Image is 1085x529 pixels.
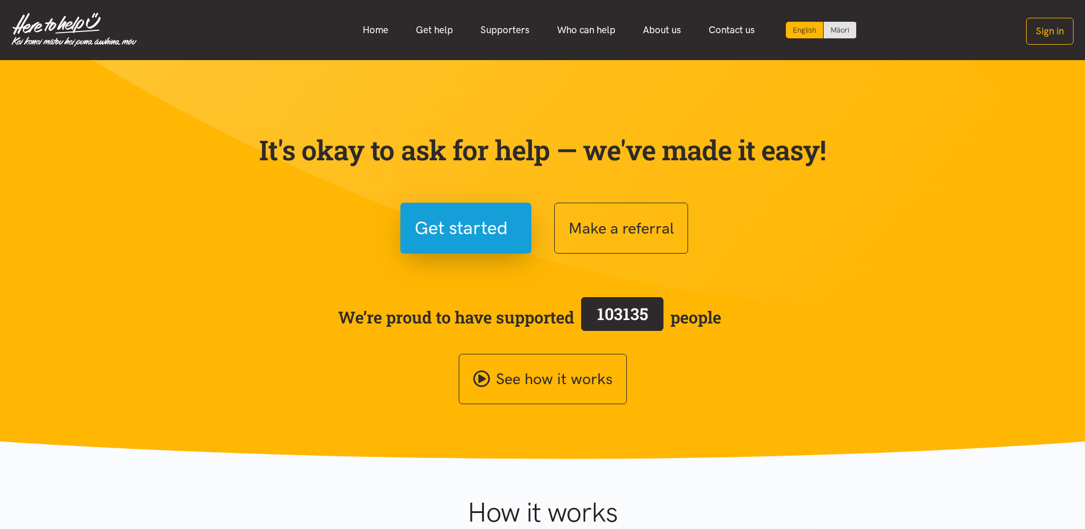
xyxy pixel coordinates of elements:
[349,18,402,42] a: Home
[257,133,829,167] p: It's okay to ask for help — we've made it easy!
[338,295,721,339] span: We’re proud to have supported people
[554,203,688,254] button: Make a referral
[467,18,543,42] a: Supporters
[415,214,508,243] span: Get started
[695,18,769,42] a: Contact us
[824,22,856,38] a: Switch to Te Reo Māori
[1026,18,1074,45] button: Sign in
[402,18,467,42] a: Get help
[786,22,824,38] div: Current language
[574,295,670,339] a: 103135
[459,354,627,405] a: See how it works
[629,18,695,42] a: About us
[597,303,648,325] span: 103135
[543,18,629,42] a: Who can help
[356,496,729,529] h1: How it works
[400,203,531,254] button: Get started
[786,22,857,38] div: Language toggle
[11,13,137,47] img: Home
